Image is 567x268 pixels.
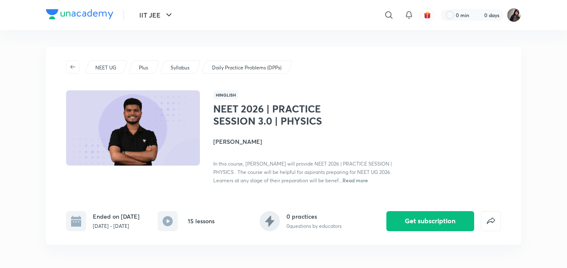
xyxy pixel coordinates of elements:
[46,9,113,19] img: Company Logo
[211,64,283,71] a: Daily Practice Problems (DPPs)
[342,177,368,184] span: Read more
[94,64,118,71] a: NEET UG
[139,64,148,71] p: Plus
[134,7,179,23] button: IIT JEE
[138,64,150,71] a: Plus
[93,222,140,230] p: [DATE] - [DATE]
[65,89,201,166] img: Thumbnail
[95,64,116,71] p: NEET UG
[386,211,474,231] button: Get subscription
[46,9,113,21] a: Company Logo
[169,64,191,71] a: Syllabus
[424,11,431,19] img: avatar
[213,137,401,146] h4: [PERSON_NAME]
[171,64,189,71] p: Syllabus
[507,8,521,22] img: Afeera M
[474,11,483,19] img: streak
[213,90,238,100] span: Hinglish
[213,103,350,127] h1: NEET 2026 | PRACTICE SESSION 3.0 | PHYSICS
[481,211,501,231] button: false
[212,64,281,71] p: Daily Practice Problems (DPPs)
[286,222,342,230] p: 0 questions by educators
[213,161,392,184] span: In this course, [PERSON_NAME] will provide NEET 2026 | PRACTICE SESSION | PHYSICS . The course wi...
[286,212,342,221] h6: 0 practices
[421,8,434,22] button: avatar
[188,217,215,225] h6: 15 lessons
[93,212,140,221] h6: Ended on [DATE]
